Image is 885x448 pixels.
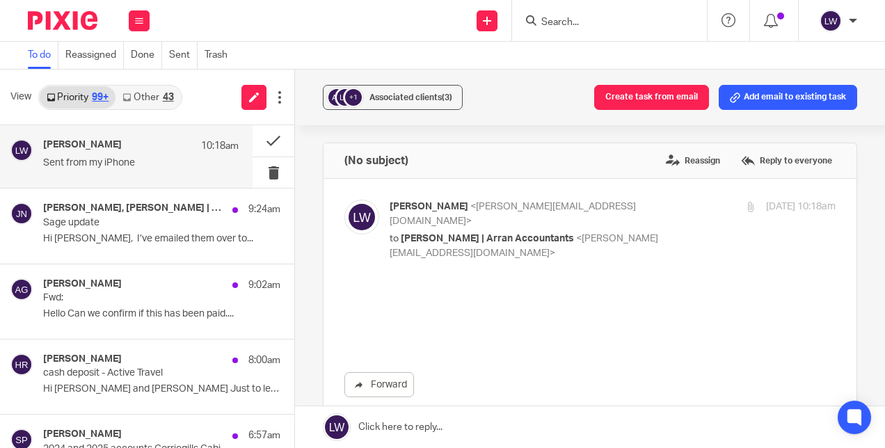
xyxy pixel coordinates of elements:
img: svg%3E [344,200,379,234]
p: 10:18am [201,139,239,153]
p: 9:24am [248,202,280,216]
div: 99+ [92,93,109,102]
h4: [PERSON_NAME] [43,429,122,440]
p: Sent from my iPhone [43,157,239,169]
span: <[PERSON_NAME][EMAIL_ADDRESS][DOMAIN_NAME]> [390,234,658,258]
img: svg%3E [10,278,33,301]
p: Hi [PERSON_NAME], I’ve emailed them over to... [43,233,280,245]
span: Associated clients [369,93,452,102]
h4: [PERSON_NAME], [PERSON_NAME] | Arran Accountants [43,202,225,214]
div: 43 [163,93,174,102]
p: Sage update [43,217,233,229]
label: Reassign [662,150,724,171]
p: Hello Can we confirm if this has been paid.... [43,308,280,320]
p: [DATE] 10:18am [766,200,836,214]
p: 8:00am [248,353,280,367]
button: Create task from email [594,85,709,110]
a: Other43 [115,86,180,109]
span: (3) [442,93,452,102]
img: svg%3E [10,353,33,376]
div: +1 [345,89,362,106]
a: Done [131,42,162,69]
span: [PERSON_NAME] | Arran Accountants [401,234,574,243]
p: cash deposit - Active Travel [43,367,233,379]
a: Reassigned [65,42,124,69]
img: svg%3E [10,202,33,225]
span: <[PERSON_NAME][EMAIL_ADDRESS][DOMAIN_NAME]> [390,202,636,226]
span: [PERSON_NAME] [390,202,468,211]
button: +1 Associated clients(3) [323,85,463,110]
p: Fwd: [43,292,233,304]
a: To do [28,42,58,69]
input: Search [540,17,665,29]
h4: [PERSON_NAME] [43,139,122,151]
p: 6:57am [248,429,280,442]
span: to [390,234,399,243]
label: Reply to everyone [737,150,836,171]
p: Hi [PERSON_NAME] and [PERSON_NAME] Just to let you know... [43,383,280,395]
h4: (No subject) [344,154,408,168]
span: View [10,90,31,104]
a: Trash [205,42,234,69]
p: 9:02am [248,278,280,292]
button: Add email to existing task [719,85,857,110]
img: svg%3E [335,87,356,108]
h4: [PERSON_NAME] [43,278,122,290]
a: Sent [169,42,198,69]
img: Pixie [28,11,97,30]
img: svg%3E [10,139,33,161]
a: Priority99+ [40,86,115,109]
h4: [PERSON_NAME] [43,353,122,365]
a: Forward [344,372,414,397]
img: svg%3E [326,87,347,108]
img: svg%3E [820,10,842,32]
